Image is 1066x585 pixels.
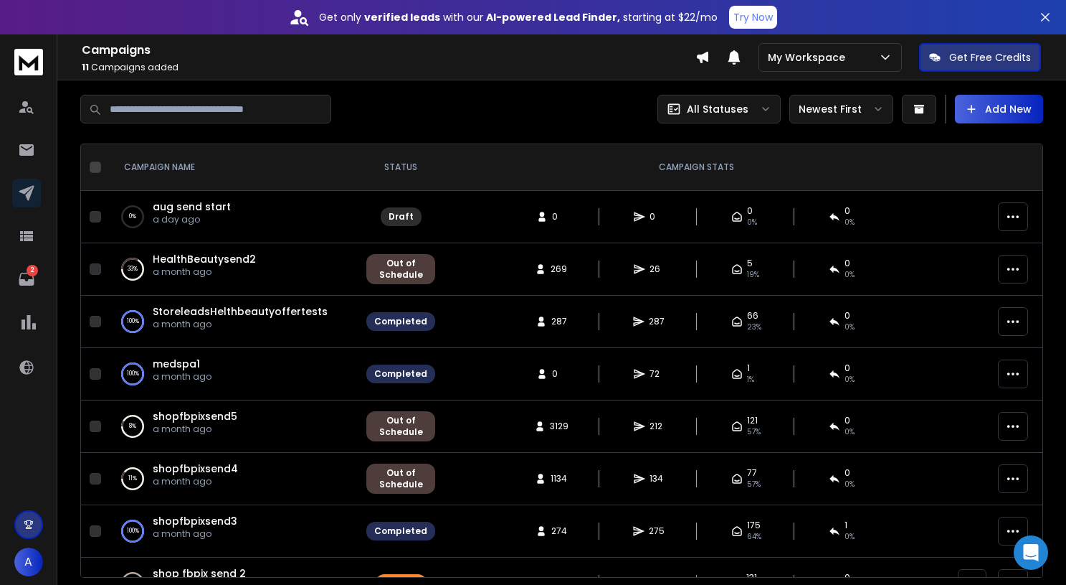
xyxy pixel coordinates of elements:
[649,316,665,327] span: 287
[153,214,231,225] p: a day ago
[82,62,695,73] p: Campaigns added
[374,368,427,380] div: Completed
[949,50,1031,65] p: Get Free Credits
[153,319,328,330] p: a month ago
[747,415,758,426] span: 121
[12,265,41,294] a: 2
[127,524,139,538] p: 100 %
[747,520,761,531] span: 175
[747,258,753,269] span: 5
[550,421,568,432] span: 3129
[844,426,855,438] span: 0 %
[153,514,237,528] span: shopfbpixsend3
[14,548,43,576] button: A
[107,296,358,348] td: 100%StoreleadsHelthbeautyoffertestsa month ago
[27,265,38,276] p: 2
[649,263,664,275] span: 26
[844,269,855,281] span: 0 %
[844,479,855,490] span: 0 %
[374,258,427,281] div: Out of Schedule
[747,479,761,490] span: 57 %
[107,453,358,505] td: 11%shopfbpixsend4a month ago
[153,462,238,476] a: shopfbpixsend4
[107,191,358,243] td: 0%aug send starta day ago
[358,144,444,191] th: STATUS
[153,566,246,581] a: shop fbpix send 2
[153,409,237,423] a: shopfbpixsend5
[747,362,750,374] span: 1
[844,374,855,385] span: 0 %
[107,243,358,296] td: 33%HealthBeautysend2a month ago
[551,473,567,485] span: 1134
[129,210,136,224] p: 0 %
[552,211,566,223] span: 0
[82,61,89,73] span: 11
[747,426,761,438] span: 57 %
[649,525,665,537] span: 275
[127,367,139,381] p: 100 %
[649,368,664,380] span: 72
[129,419,136,434] p: 8 %
[747,269,759,281] span: 19 %
[374,316,427,327] div: Completed
[319,10,718,24] p: Get only with our starting at $22/mo
[107,144,358,191] th: CAMPAIGN NAME
[844,258,850,269] span: 0
[844,467,850,479] span: 0
[747,322,761,333] span: 23 %
[153,371,211,383] p: a month ago
[844,572,850,584] span: 0
[551,525,567,537] span: 274
[1014,535,1048,570] div: Open Intercom Messenger
[844,205,850,217] span: 0
[844,217,855,228] span: 0%
[153,476,238,487] p: a month ago
[649,473,664,485] span: 134
[552,368,566,380] span: 0
[729,6,777,29] button: Try Now
[374,467,427,490] div: Out of Schedule
[107,401,358,453] td: 8%shopfbpixsend5a month ago
[153,304,328,319] a: StoreleadsHelthbeautyoffertests
[746,572,757,584] span: 131
[153,266,256,278] p: a month ago
[374,525,427,537] div: Completed
[844,520,847,531] span: 1
[844,310,850,322] span: 0
[919,43,1041,72] button: Get Free Credits
[107,348,358,401] td: 100%medspa1a month ago
[374,415,427,438] div: Out of Schedule
[128,472,137,486] p: 11 %
[687,102,748,116] p: All Statuses
[649,421,664,432] span: 212
[747,531,761,543] span: 64 %
[747,217,757,228] span: 0%
[389,211,414,223] div: Draft
[747,310,758,322] span: 66
[747,374,754,385] span: 1 %
[844,322,855,333] span: 0 %
[551,316,567,327] span: 287
[844,531,855,543] span: 0 %
[747,467,757,479] span: 77
[14,49,43,75] img: logo
[444,144,949,191] th: CAMPAIGN STATS
[768,50,851,65] p: My Workspace
[127,314,139,329] p: 100 %
[844,415,850,426] span: 0
[128,262,138,276] p: 33 %
[107,505,358,558] td: 100%shopfbpixsend3a month ago
[153,252,256,266] a: HealthBeautysend2
[82,42,695,59] h1: Campaigns
[153,528,237,540] p: a month ago
[153,200,231,214] a: aug send start
[153,357,200,371] span: medspa1
[733,10,773,24] p: Try Now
